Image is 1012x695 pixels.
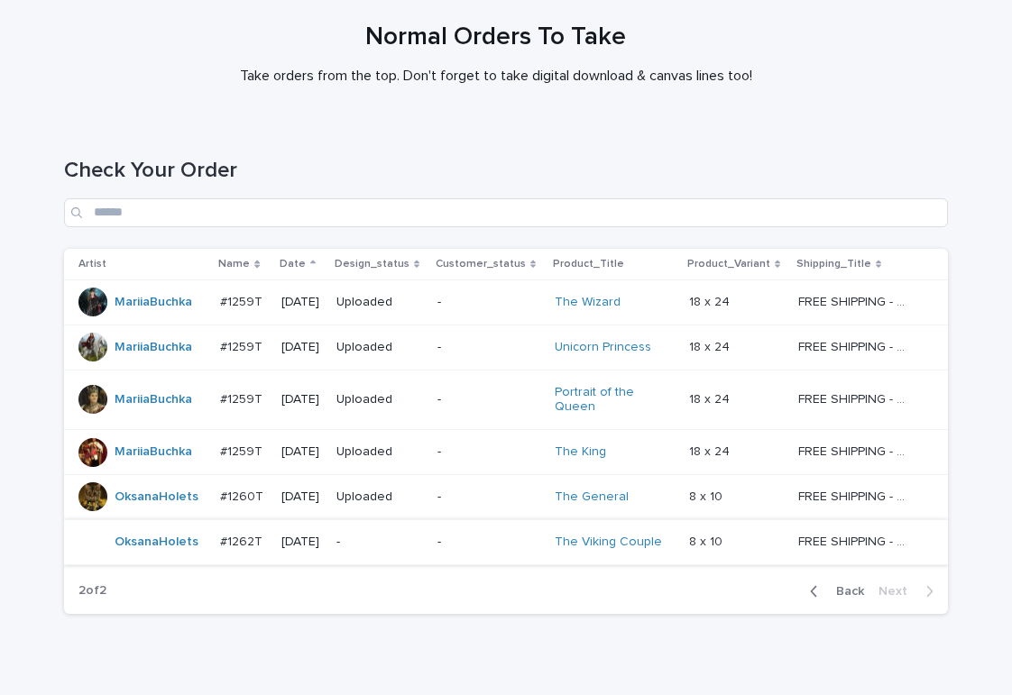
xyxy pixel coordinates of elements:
p: [DATE] [281,535,322,550]
p: FREE SHIPPING - preview in 1-2 business days, after your approval delivery will take 5-10 b.d. [798,389,915,407]
p: [DATE] [281,392,322,407]
button: Next [871,583,948,599]
button: Back [796,583,871,599]
p: - [437,340,540,355]
tr: OksanaHolets #1260T#1260T [DATE]Uploaded-The General 8 x 108 x 10 FREE SHIPPING - preview in 1-2 ... [64,474,948,519]
p: 18 x 24 [689,441,733,460]
a: MariiaBuchka [115,340,192,355]
p: Take orders from the top. Don't forget to take digital download & canvas lines too! [135,68,857,85]
p: - [437,295,540,310]
span: Next [879,585,918,598]
p: 8 x 10 [689,486,726,505]
p: Design_status [335,254,409,274]
p: - [437,444,540,460]
p: Artist [78,254,106,274]
span: Back [825,585,864,598]
h1: Check Your Order [64,158,948,184]
a: Portrait of the Queen [555,385,667,416]
p: [DATE] [281,444,322,460]
a: Unicorn Princess [555,340,651,355]
tr: MariiaBuchka #1259T#1259T [DATE]Uploaded-Unicorn Princess 18 x 2418 x 24 FREE SHIPPING - preview ... [64,325,948,370]
tr: MariiaBuchka #1259T#1259T [DATE]Uploaded-Portrait of the Queen 18 x 2418 x 24 FREE SHIPPING - pre... [64,370,948,430]
p: - [336,535,423,550]
p: - [437,392,540,407]
a: OksanaHolets [115,535,198,550]
p: #1260T [220,486,267,505]
a: The Viking Couple [555,535,662,550]
input: Search [64,198,948,227]
p: 2 of 2 [64,569,121,613]
tr: OksanaHolets #1262T#1262T [DATE]--The Viking Couple 8 x 108 x 10 FREE SHIPPING - preview in 1-2 b... [64,519,948,564]
p: [DATE] [281,340,322,355]
a: OksanaHolets [115,489,198,505]
p: FREE SHIPPING - preview in 1-2 business days, after your approval delivery will take 5-10 b.d. [798,336,915,355]
a: MariiaBuchka [115,392,192,407]
p: FREE SHIPPING - preview in 1-2 business days, after your approval delivery will take 5-10 b.d. [798,291,915,310]
a: MariiaBuchka [115,444,192,460]
tr: MariiaBuchka #1259T#1259T [DATE]Uploaded-The King 18 x 2418 x 24 FREE SHIPPING - preview in 1-2 b... [64,430,948,475]
p: Name [218,254,250,274]
p: Uploaded [336,489,423,505]
p: 18 x 24 [689,291,733,310]
p: - [437,489,540,505]
tr: MariiaBuchka #1259T#1259T [DATE]Uploaded-The Wizard 18 x 2418 x 24 FREE SHIPPING - preview in 1-2... [64,279,948,325]
p: 8 x 10 [689,531,726,550]
p: FREE SHIPPING - preview in 1-2 business days, after your approval delivery will take 5-10 b.d. [798,531,915,550]
p: FREE SHIPPING - preview in 1-2 business days, after your approval delivery will take 5-10 b.d. [798,441,915,460]
p: Product_Variant [687,254,770,274]
h1: Normal Orders To Take [54,23,938,53]
p: Uploaded [336,295,423,310]
p: #1259T [220,441,266,460]
p: - [437,535,540,550]
p: #1259T [220,389,266,407]
p: [DATE] [281,489,322,505]
p: #1259T [220,336,266,355]
p: Product_Title [553,254,624,274]
p: #1262T [220,531,266,550]
a: The Wizard [555,295,621,310]
a: The King [555,444,606,460]
a: MariiaBuchka [115,295,192,310]
p: Uploaded [336,444,423,460]
p: 18 x 24 [689,389,733,407]
p: [DATE] [281,295,322,310]
p: Date [280,254,306,274]
p: Customer_status [436,254,526,274]
p: Shipping_Title [796,254,871,274]
p: Uploaded [336,340,423,355]
a: The General [555,489,629,505]
p: FREE SHIPPING - preview in 1-2 business days, after your approval delivery will take 5-10 b.d. [798,486,915,505]
p: #1259T [220,291,266,310]
p: 18 x 24 [689,336,733,355]
p: Uploaded [336,392,423,407]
